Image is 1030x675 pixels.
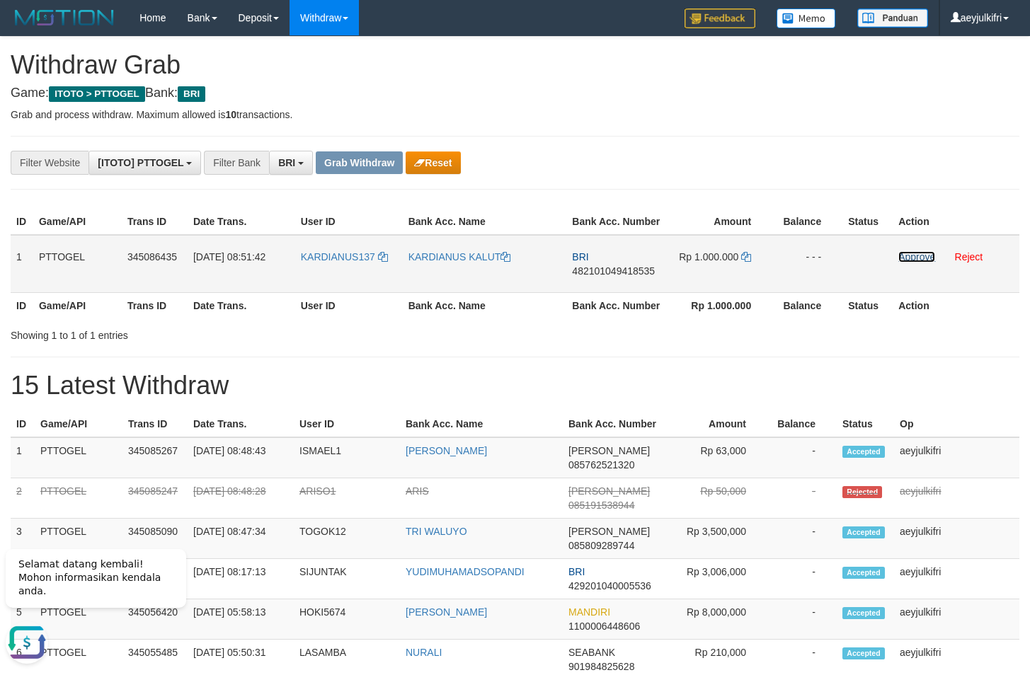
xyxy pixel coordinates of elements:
[11,519,35,559] td: 3
[400,411,563,437] th: Bank Acc. Name
[11,437,35,478] td: 1
[122,437,188,478] td: 345085267
[35,519,122,559] td: PTTOGEL
[572,265,655,277] span: Copy 482101049418535 to clipboard
[568,566,585,577] span: BRI
[842,647,885,659] span: Accepted
[35,437,122,478] td: PTTOGEL
[188,411,294,437] th: Date Trans.
[122,519,188,559] td: 345085090
[406,526,467,537] a: TRI WALUYO
[894,437,1019,478] td: aeyjulkifri
[568,459,634,471] span: Copy 085762521320 to clipboard
[568,445,650,456] span: [PERSON_NAME]
[193,251,265,262] span: [DATE] 08:51:42
[663,478,767,519] td: Rp 50,000
[772,235,842,293] td: - - -
[178,86,205,102] span: BRI
[35,411,122,437] th: Game/API
[568,526,650,537] span: [PERSON_NAME]
[767,519,837,559] td: -
[894,519,1019,559] td: aeyjulkifri
[777,8,836,28] img: Button%20Memo.svg
[679,251,738,262] span: Rp 1.000.000
[316,151,403,174] button: Grab Withdraw
[566,292,668,318] th: Bank Acc. Number
[295,292,403,318] th: User ID
[767,599,837,640] td: -
[188,599,294,640] td: [DATE] 05:58:13
[225,109,236,120] strong: 10
[566,209,668,235] th: Bank Acc. Number
[6,85,48,127] button: Open LiveChat chat widget
[11,86,1019,100] h4: Game: Bank:
[663,599,767,640] td: Rp 8,000,000
[406,566,525,577] a: YUDIMUHAMADSOPANDI
[893,209,1019,235] th: Action
[837,411,894,437] th: Status
[11,51,1019,79] h1: Withdraw Grab
[18,22,161,60] span: Selamat datang kembali! Mohon informasikan kendala anda.
[33,209,122,235] th: Game/API
[408,251,511,262] a: KARDIANUS KALUT
[668,209,772,235] th: Amount
[842,209,893,235] th: Status
[842,486,882,498] span: Rejected
[568,606,610,618] span: MANDIRI
[33,235,122,293] td: PTTOGEL
[269,151,313,175] button: BRI
[11,108,1019,122] p: Grab and process withdraw. Maximum allowed is transactions.
[188,519,294,559] td: [DATE] 08:47:34
[301,251,388,262] a: KARDIANUS137
[188,209,295,235] th: Date Trans.
[294,559,400,599] td: SIJUNTAK
[11,209,33,235] th: ID
[188,559,294,599] td: [DATE] 08:17:13
[11,323,418,342] div: Showing 1 to 1 of 1 entries
[955,251,983,262] a: Reject
[188,478,294,519] td: [DATE] 08:48:28
[294,478,400,519] td: ARISO1
[11,292,33,318] th: ID
[406,606,487,618] a: [PERSON_NAME]
[663,519,767,559] td: Rp 3,500,000
[563,411,663,437] th: Bank Acc. Number
[403,209,567,235] th: Bank Acc. Name
[88,151,201,175] button: [ITOTO] PTTOGEL
[406,647,442,658] a: NURALI
[857,8,928,28] img: panduan.png
[11,411,35,437] th: ID
[122,292,188,318] th: Trans ID
[894,411,1019,437] th: Op
[767,559,837,599] td: -
[663,411,767,437] th: Amount
[668,292,772,318] th: Rp 1.000.000
[11,235,33,293] td: 1
[35,478,122,519] td: PTTOGEL
[842,292,893,318] th: Status
[11,478,35,519] td: 2
[188,292,295,318] th: Date Trans.
[772,209,842,235] th: Balance
[11,7,118,28] img: MOTION_logo.png
[568,580,651,592] span: Copy 429201040005536 to clipboard
[403,292,567,318] th: Bank Acc. Name
[294,411,400,437] th: User ID
[663,559,767,599] td: Rp 3,006,000
[894,478,1019,519] td: aeyjulkifri
[767,437,837,478] td: -
[842,526,885,538] span: Accepted
[122,478,188,519] td: 345085247
[406,445,487,456] a: [PERSON_NAME]
[188,437,294,478] td: [DATE] 08:48:43
[406,485,429,497] a: ARIS
[568,621,640,632] span: Copy 1100006448606 to clipboard
[842,567,885,579] span: Accepted
[772,292,842,318] th: Balance
[572,251,588,262] span: BRI
[893,292,1019,318] th: Action
[568,540,634,551] span: Copy 085809289744 to clipboard
[767,478,837,519] td: -
[568,661,634,672] span: Copy 901984825628 to clipboard
[663,437,767,478] td: Rp 63,000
